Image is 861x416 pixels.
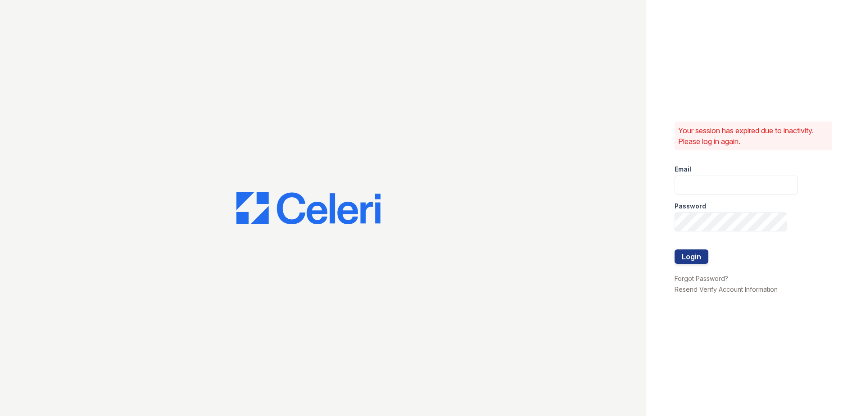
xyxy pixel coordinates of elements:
[678,125,829,147] p: Your session has expired due to inactivity. Please log in again.
[675,165,691,174] label: Email
[675,285,778,293] a: Resend Verify Account Information
[675,249,708,264] button: Login
[675,202,706,211] label: Password
[236,192,381,224] img: CE_Logo_Blue-a8612792a0a2168367f1c8372b55b34899dd931a85d93a1a3d3e32e68fde9ad4.png
[675,275,728,282] a: Forgot Password?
